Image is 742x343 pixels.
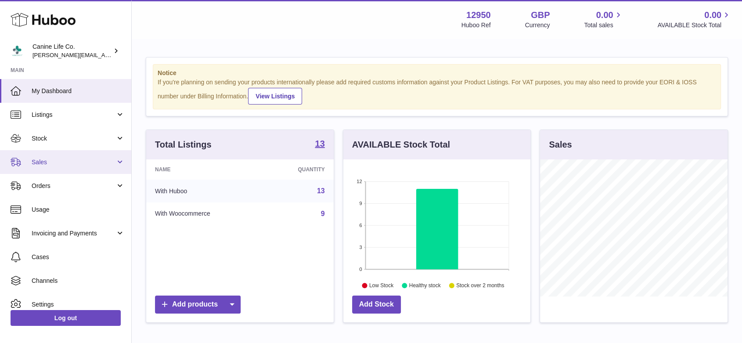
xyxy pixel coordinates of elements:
[704,9,721,21] span: 0.00
[359,223,362,228] text: 6
[531,9,550,21] strong: GBP
[248,88,302,105] a: View Listings
[657,21,731,29] span: AVAILABLE Stock Total
[584,9,623,29] a: 0.00 Total sales
[584,21,623,29] span: Total sales
[321,210,325,217] a: 9
[359,267,362,272] text: 0
[357,179,362,184] text: 12
[461,21,491,29] div: Huboo Ref
[158,78,716,105] div: If you're planning on sending your products internationally please add required customs informati...
[315,139,324,150] a: 13
[32,206,125,214] span: Usage
[146,159,263,180] th: Name
[369,282,394,289] text: Low Stock
[32,134,115,143] span: Stock
[32,111,115,119] span: Listings
[315,139,324,148] strong: 13
[32,43,112,59] div: Canine Life Co.
[657,9,731,29] a: 0.00 AVAILABLE Stock Total
[32,158,115,166] span: Sales
[32,277,125,285] span: Channels
[359,245,362,250] text: 3
[11,44,24,58] img: kevin@clsgltd.co.uk
[32,253,125,261] span: Cases
[549,139,572,151] h3: Sales
[32,300,125,309] span: Settings
[32,182,115,190] span: Orders
[317,187,325,195] a: 13
[352,296,401,314] a: Add Stock
[466,9,491,21] strong: 12950
[158,69,716,77] strong: Notice
[146,180,263,202] td: With Huboo
[359,201,362,206] text: 9
[32,51,176,58] span: [PERSON_NAME][EMAIL_ADDRESS][DOMAIN_NAME]
[409,282,441,289] text: Healthy stock
[32,229,115,238] span: Invoicing and Payments
[263,159,334,180] th: Quantity
[155,139,212,151] h3: Total Listings
[596,9,613,21] span: 0.00
[146,202,263,225] td: With Woocommerce
[352,139,450,151] h3: AVAILABLE Stock Total
[32,87,125,95] span: My Dashboard
[11,310,121,326] a: Log out
[155,296,241,314] a: Add products
[456,282,504,289] text: Stock over 2 months
[525,21,550,29] div: Currency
